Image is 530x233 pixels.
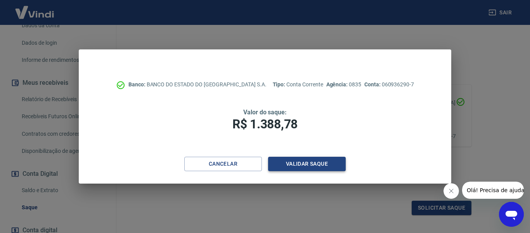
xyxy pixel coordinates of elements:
[184,157,262,171] button: Cancelar
[128,81,267,89] p: BANCO DO ESTADO DO [GEOGRAPHIC_DATA] S.A.
[326,81,361,89] p: 0835
[273,81,287,88] span: Tipo:
[128,81,147,88] span: Banco:
[499,202,524,227] iframe: Botão para abrir a janela de mensagens
[364,81,414,89] p: 060936290-7
[364,81,382,88] span: Conta:
[443,183,459,199] iframe: Fechar mensagem
[462,182,524,199] iframe: Mensagem da empresa
[232,117,298,131] span: R$ 1.388,78
[273,81,323,89] p: Conta Corrente
[243,109,287,116] span: Valor do saque:
[326,81,349,88] span: Agência:
[5,5,65,12] span: Olá! Precisa de ajuda?
[268,157,346,171] button: Validar saque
